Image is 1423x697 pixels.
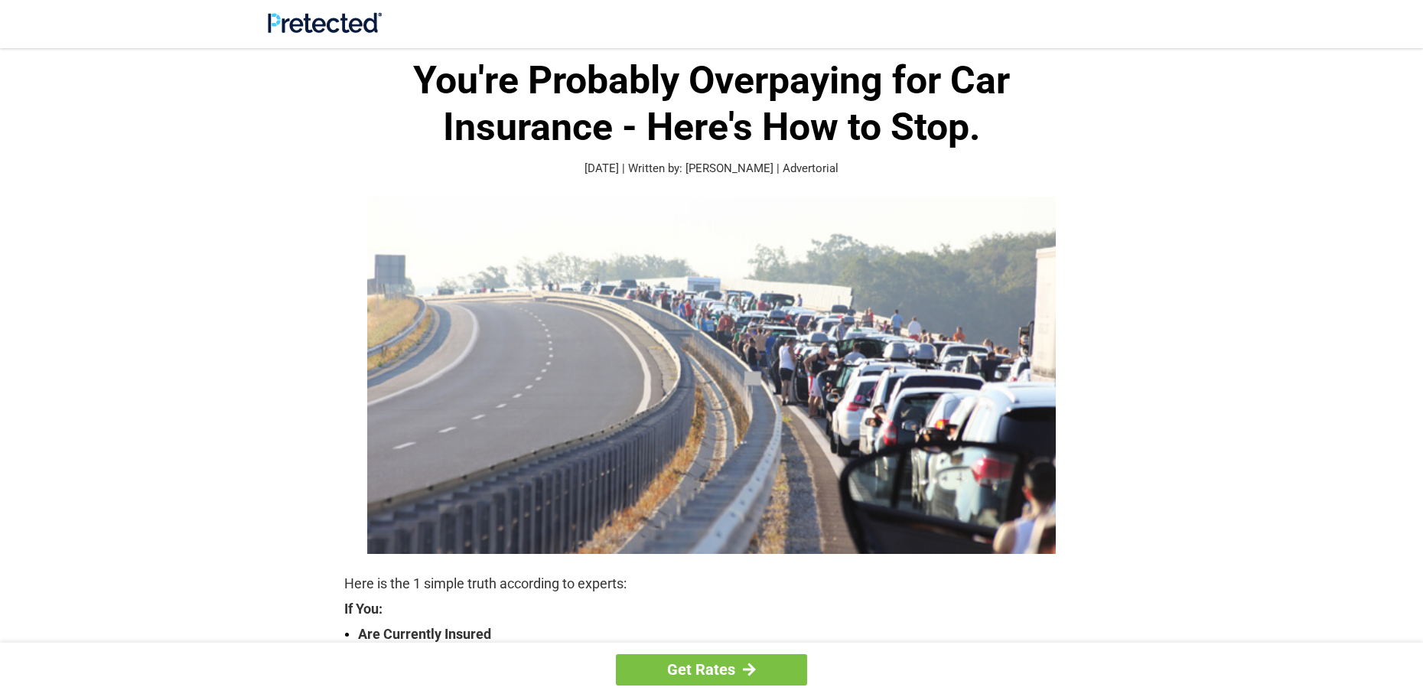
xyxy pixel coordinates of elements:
p: [DATE] | Written by: [PERSON_NAME] | Advertorial [344,160,1079,178]
a: Get Rates [616,654,807,686]
img: Site Logo [268,12,382,33]
a: Site Logo [268,21,382,36]
p: Here is the 1 simple truth according to experts: [344,573,1079,594]
strong: Are Currently Insured [358,624,1079,645]
strong: If You: [344,602,1079,616]
h1: You're Probably Overpaying for Car Insurance - Here's How to Stop. [344,57,1079,151]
